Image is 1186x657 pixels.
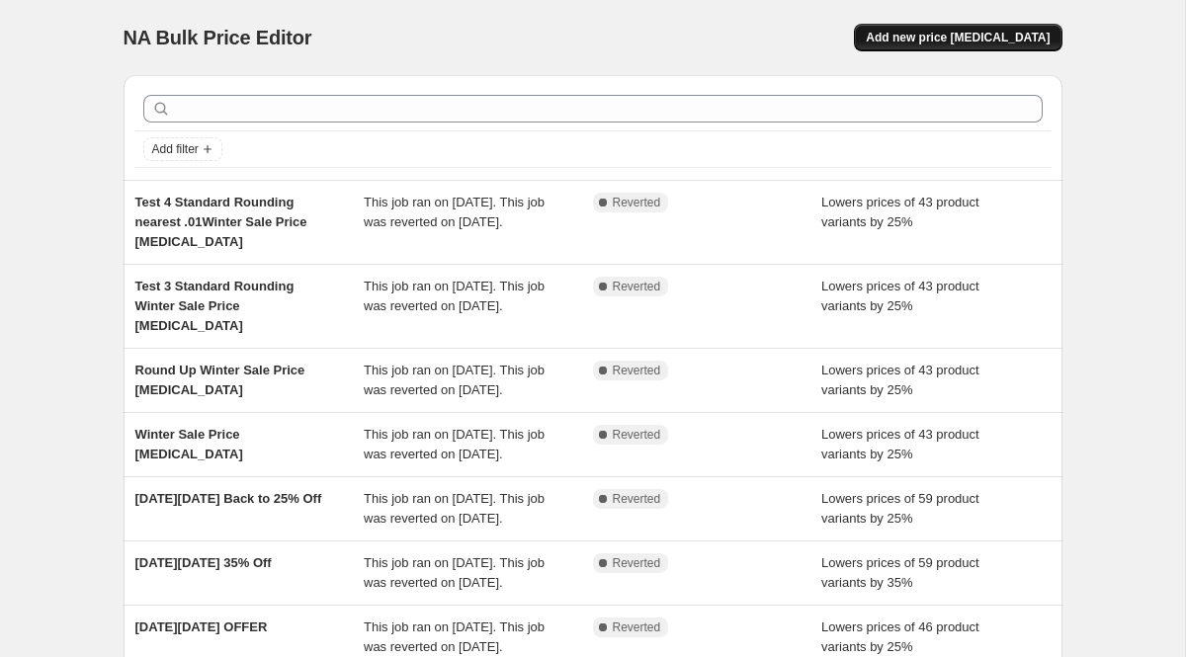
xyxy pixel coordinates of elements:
[613,555,661,571] span: Reverted
[135,279,295,333] span: Test 3 Standard Rounding Winter Sale Price [MEDICAL_DATA]
[364,427,545,461] span: This job ran on [DATE]. This job was reverted on [DATE].
[613,427,661,443] span: Reverted
[821,195,979,229] span: Lowers prices of 43 product variants by 25%
[135,491,322,506] span: [DATE][DATE] Back to 25% Off
[135,427,243,461] span: Winter Sale Price [MEDICAL_DATA]
[613,363,661,378] span: Reverted
[613,195,661,210] span: Reverted
[613,279,661,294] span: Reverted
[866,30,1050,45] span: Add new price [MEDICAL_DATA]
[821,555,979,590] span: Lowers prices of 59 product variants by 35%
[152,141,199,157] span: Add filter
[821,491,979,526] span: Lowers prices of 59 product variants by 25%
[821,363,979,397] span: Lowers prices of 43 product variants by 25%
[613,619,661,635] span: Reverted
[364,555,545,590] span: This job ran on [DATE]. This job was reverted on [DATE].
[821,427,979,461] span: Lowers prices of 43 product variants by 25%
[364,279,545,313] span: This job ran on [DATE]. This job was reverted on [DATE].
[364,363,545,397] span: This job ran on [DATE]. This job was reverted on [DATE].
[364,619,545,654] span: This job ran on [DATE]. This job was reverted on [DATE].
[613,491,661,507] span: Reverted
[854,24,1061,51] button: Add new price [MEDICAL_DATA]
[143,137,222,161] button: Add filter
[135,555,272,570] span: [DATE][DATE] 35% Off
[135,363,305,397] span: Round Up Winter Sale Price [MEDICAL_DATA]
[364,195,545,229] span: This job ran on [DATE]. This job was reverted on [DATE].
[135,619,268,634] span: [DATE][DATE] OFFER
[135,195,307,249] span: Test 4 Standard Rounding nearest .01Winter Sale Price [MEDICAL_DATA]
[821,279,979,313] span: Lowers prices of 43 product variants by 25%
[821,619,979,654] span: Lowers prices of 46 product variants by 25%
[124,27,312,48] span: NA Bulk Price Editor
[364,491,545,526] span: This job ran on [DATE]. This job was reverted on [DATE].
